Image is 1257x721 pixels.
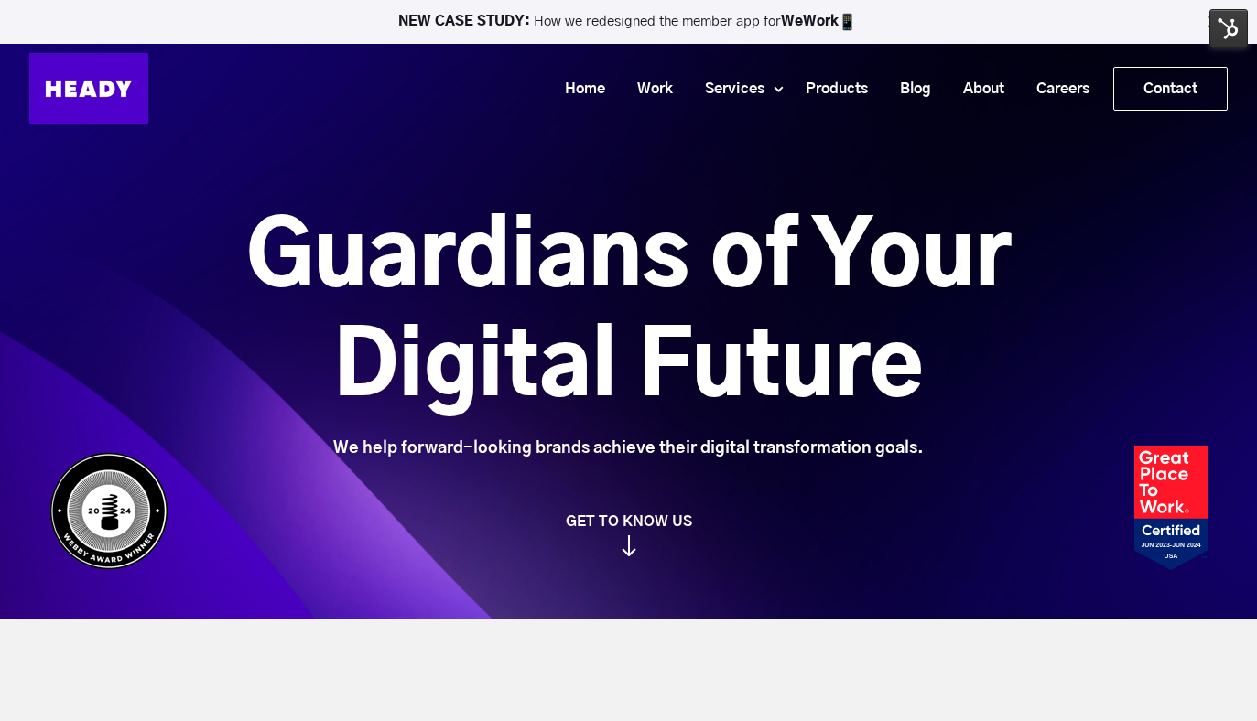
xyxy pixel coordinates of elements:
[167,67,1228,111] div: Navigation Menu
[839,13,857,31] img: app emoji
[49,452,168,570] img: Heady_WebbyAward_Winner-4
[8,13,1249,31] p: How we redesigned the member app for
[614,72,682,106] a: Work
[144,438,1113,458] div: We help forward-looking brands achieve their digital transformation goals.
[1013,72,1099,106] a: Careers
[542,72,614,106] a: Home
[40,512,1217,556] a: GET TO KNOW US
[29,53,148,124] img: Heady_Logo_Web-01 (1)
[622,535,636,556] img: arrow_down
[783,72,877,106] a: Products
[144,204,1113,424] h1: Guardians of Your Digital Future
[940,72,1013,106] a: About
[877,72,940,106] a: Blog
[1209,9,1248,48] img: HubSpot Tools Menu Toggle
[781,15,839,28] a: WeWork
[398,15,534,28] strong: NEW CASE STUDY:
[1205,13,1223,31] img: Close Bar
[682,72,774,106] a: Services
[1114,68,1227,110] a: Contact
[1134,446,1208,570] img: Heady_2023_Certification_Badge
